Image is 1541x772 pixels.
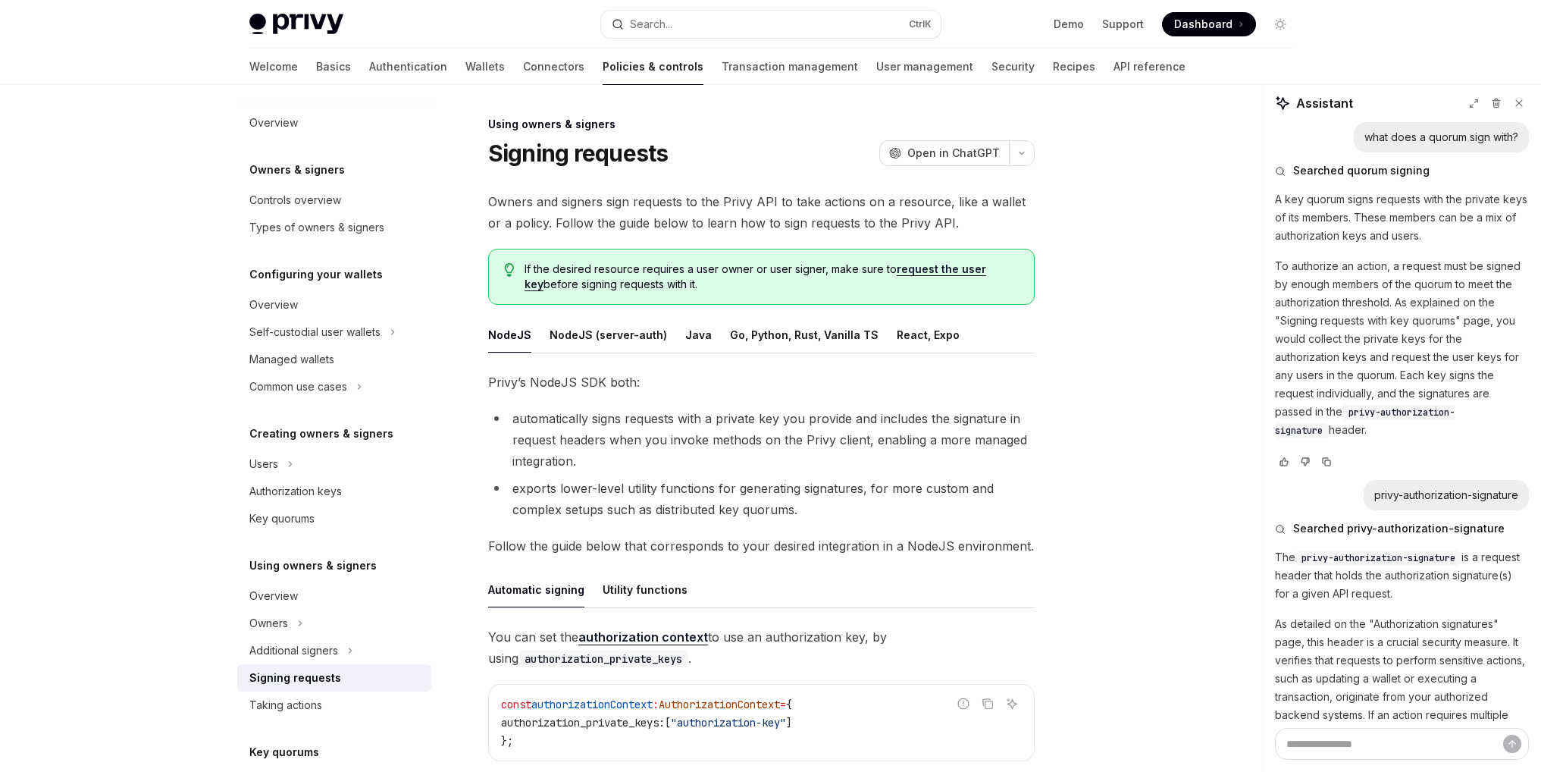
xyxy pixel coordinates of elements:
button: Open search [601,11,941,38]
span: Open in ChatGPT [907,146,1000,161]
button: Searched privy-authorization-signature [1275,521,1529,536]
button: Toggle Owners section [237,610,431,637]
a: Connectors [523,49,584,85]
div: Common use cases [249,378,347,396]
a: Security [991,49,1035,85]
div: Overview [249,587,298,605]
a: Overview [237,109,431,137]
div: Additional signers [249,642,338,660]
code: authorization_private_keys [518,651,688,667]
p: As detailed on the "Authorization signatures" page, this header is a crucial security measure. It... [1275,615,1529,761]
li: exports lower-level utility functions for generating signatures, for more custom and complex setu... [488,478,1035,520]
h5: Using owners & signers [249,557,377,575]
h5: Creating owners & signers [249,425,393,443]
textarea: Ask a question... [1275,728,1529,760]
svg: Tip [504,263,515,277]
button: Toggle Self-custodial user wallets section [237,319,431,346]
h1: Signing requests [488,140,669,167]
a: Authorization keys [237,478,431,505]
span: AuthorizationContext [659,698,780,711]
div: Signing requests [249,669,341,687]
p: To authorize an action, a request must be signed by enough members of the quorum to meet the auth... [1275,257,1529,439]
button: Vote that response was good [1275,454,1293,469]
a: Welcome [249,49,298,85]
div: Overview [249,114,298,132]
p: The is a request header that holds the authorization signature(s) for a given API request. [1275,548,1529,603]
a: Wallets [465,49,505,85]
span: Privy’s NodeJS SDK both: [488,372,1035,393]
div: Owners [249,614,288,632]
button: Ask AI [1002,694,1022,714]
span: Dashboard [1174,17,1232,32]
a: Basics [316,49,351,85]
button: Toggle Common use cases section [237,373,431,400]
span: privy-authorization-signature [1275,406,1455,437]
a: Recipes [1053,49,1095,85]
a: Dashboard [1162,12,1256,36]
a: Managed wallets [237,346,431,373]
button: Toggle dark mode [1268,12,1292,36]
a: Overview [237,582,431,610]
p: A key quorum signs requests with the private keys of its members. These members can be a mix of a... [1275,190,1529,245]
h5: Key quorums [249,743,319,761]
button: Copy the contents from the code block [978,694,998,714]
div: Automatic signing [488,572,584,607]
div: Using owners & signers [488,117,1035,132]
span: { [786,698,792,711]
div: Key quorums [249,510,315,528]
a: Controls overview [237,187,431,214]
span: You can set the to use an authorization key, by using . [488,626,1035,669]
div: React, Expo [897,317,960,353]
span: const [501,698,531,711]
a: API reference [1113,49,1186,85]
a: Signing requests [237,664,431,692]
span: authorizationContext [531,698,653,711]
a: User management [876,49,973,85]
span: privy-authorization-signature [1301,552,1455,564]
a: Authentication [369,49,447,85]
img: light logo [249,14,343,35]
div: what does a quorum sign with? [1364,130,1518,145]
div: Self-custodial user wallets [249,323,381,341]
div: Search... [630,15,672,33]
button: Vote that response was not good [1296,454,1314,469]
div: Go, Python, Rust, Vanilla TS [730,317,879,353]
button: Toggle Users section [237,450,431,478]
div: Overview [249,296,298,314]
span: = [780,698,786,711]
span: : [653,698,659,711]
span: Owners and signers sign requests to the Privy API to take actions on a resource, like a wallet or... [488,191,1035,234]
a: Types of owners & signers [237,214,431,241]
span: If the desired resource requires a user owner or user signer, make sure to before signing request... [525,262,1018,292]
li: automatically signs requests with a private key you provide and includes the signature in request... [488,408,1035,472]
div: Java [685,317,712,353]
h5: Configuring your wallets [249,265,383,284]
span: Assistant [1296,94,1353,112]
div: Users [249,455,278,473]
a: Taking actions [237,692,431,719]
a: Key quorums [237,505,431,532]
a: Overview [237,291,431,319]
div: Controls overview [249,191,341,209]
div: Utility functions [603,572,687,607]
div: Managed wallets [249,350,334,369]
button: Toggle Additional signers section [237,637,431,664]
a: authorization context [578,629,708,645]
a: Demo [1054,17,1084,32]
span: Follow the guide below that corresponds to your desired integration in a NodeJS environment. [488,535,1035,557]
button: Searched quorum signing [1275,163,1529,178]
div: NodeJS [488,317,531,353]
span: Searched privy-authorization-signature [1293,521,1505,536]
a: Policies & controls [603,49,703,85]
a: Support [1102,17,1144,32]
a: Transaction management [722,49,858,85]
button: Report incorrect code [954,694,973,714]
div: Types of owners & signers [249,218,384,237]
div: privy-authorization-signature [1374,488,1518,503]
button: Open in ChatGPT [879,140,1009,166]
button: Copy chat response [1317,454,1336,469]
div: Taking actions [249,696,322,714]
span: Searched quorum signing [1293,163,1430,178]
h5: Owners & signers [249,161,345,179]
div: Authorization keys [249,482,342,501]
